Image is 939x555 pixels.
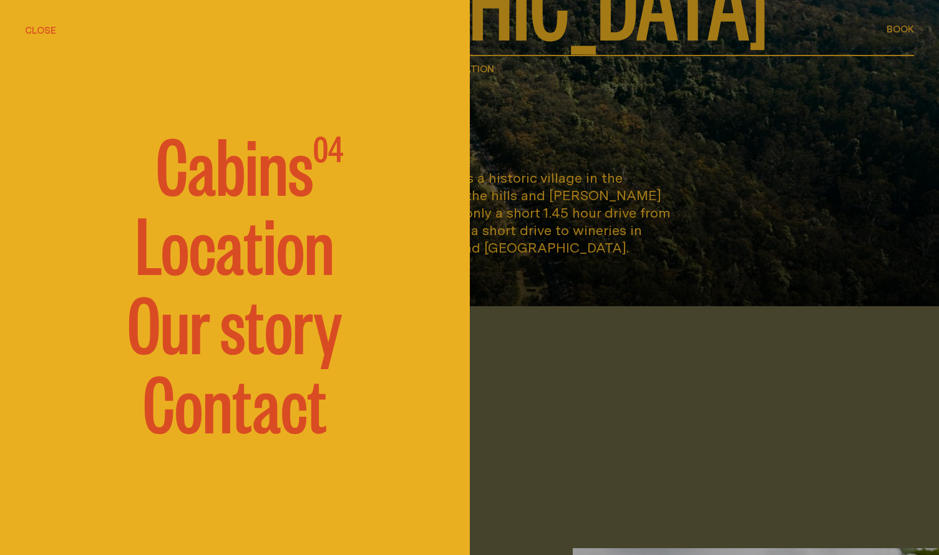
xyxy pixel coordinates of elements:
span: 04 [313,125,343,200]
button: hide menu [25,22,56,37]
a: Our story [127,284,342,359]
a: Cabins 04 [126,125,343,200]
a: Contact [143,363,327,438]
span: Cabins [156,125,313,200]
a: Location [135,205,334,279]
